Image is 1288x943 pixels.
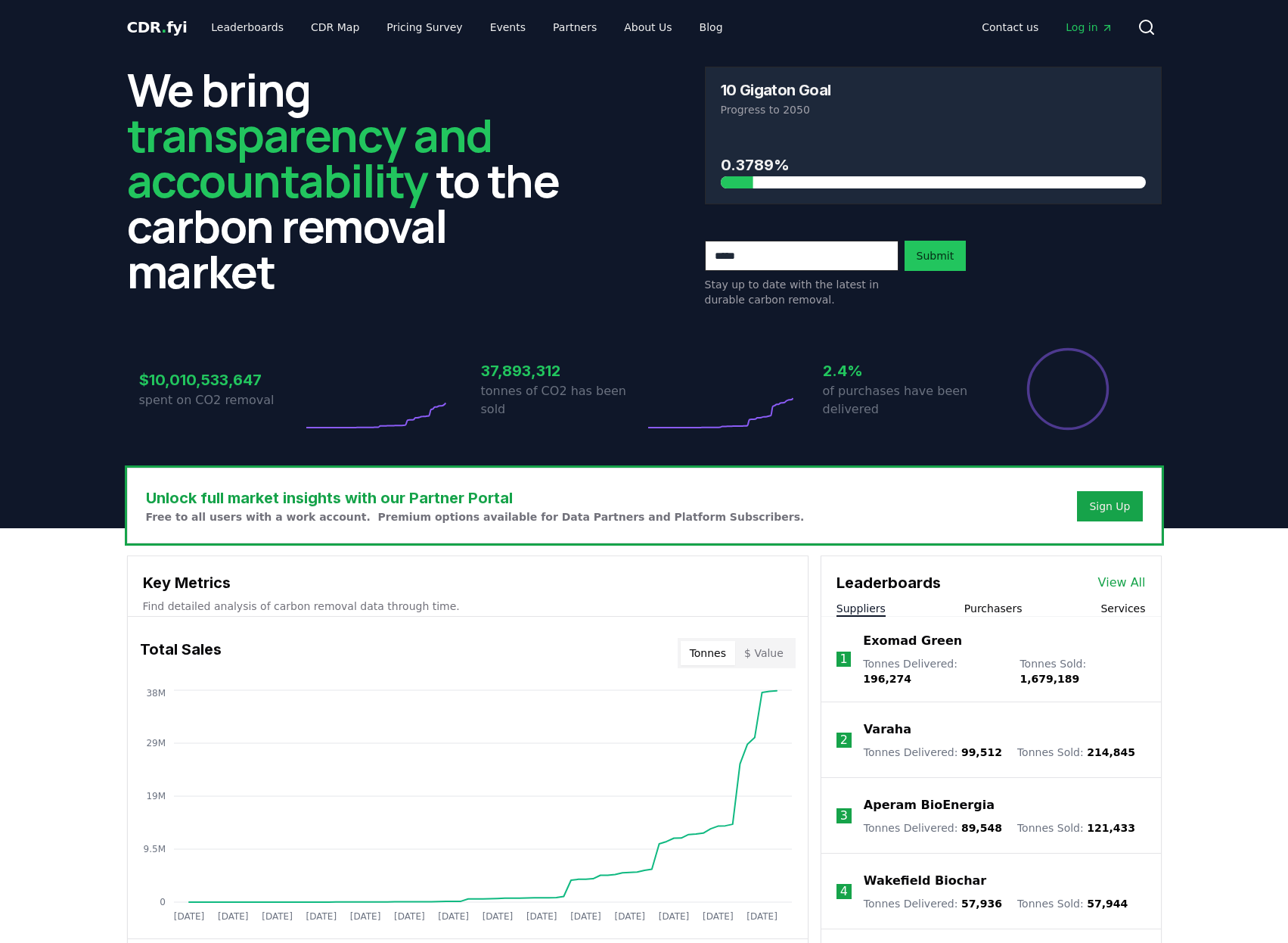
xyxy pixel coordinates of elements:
[1066,20,1113,35] span: Log in
[961,898,1002,910] span: 57,936
[570,911,601,922] tspan: [DATE]
[746,911,777,922] tspan: [DATE]
[478,14,538,41] a: Events
[863,656,1004,686] p: Tonnes Delivered :
[961,822,1002,834] span: 89,548
[721,82,831,98] h3: 10 Gigaton Goal
[1087,746,1135,758] span: 214,845
[1077,491,1142,521] button: Sign Up
[964,601,1023,616] button: Purchasers
[173,911,204,922] tspan: [DATE]
[139,369,303,391] h3: $10,010,533,647
[1098,574,1146,592] a: View All
[199,14,296,41] a: Leaderboards
[1087,898,1128,910] span: 57,944
[961,746,1002,758] span: 99,512
[1100,601,1145,616] button: Services
[299,14,371,41] a: CDR Map
[127,67,584,294] h2: We bring to the carbon removal market
[199,14,734,41] nav: Main
[1054,14,1125,41] a: Log in
[394,911,425,922] tspan: [DATE]
[374,14,474,41] a: Pricing Survey
[836,601,886,616] button: Suppliers
[970,14,1125,41] nav: Main
[905,241,967,271] button: Submit
[864,796,995,814] a: Aperam BioEnergia
[146,688,166,699] tspan: 38M
[127,18,188,36] span: CDR fyi
[482,911,513,922] tspan: [DATE]
[349,911,380,922] tspan: [DATE]
[160,897,166,907] tspan: 0
[864,820,1002,836] p: Tonnes Delivered :
[823,359,986,382] h3: 2.4%
[703,911,734,922] tspan: [DATE]
[1017,745,1135,760] p: Tonnes Sold :
[612,14,684,41] a: About Us
[143,571,793,594] h3: Key Metrics
[1089,499,1130,514] a: Sign Up
[864,896,1002,911] p: Tonnes Delivered :
[140,638,222,668] h3: Total Sales
[306,911,337,922] tspan: [DATE]
[836,571,941,594] h3: Leaderboards
[1026,347,1110,431] div: Percentage of sales delivered
[481,382,644,419] p: tonnes of CO2 has been sold
[687,14,735,41] a: Blog
[1020,673,1079,685] span: 1,679,189
[262,911,293,922] tspan: [DATE]
[438,911,469,922] tspan: [DATE]
[863,673,911,685] span: 196,274
[705,277,898,307] p: Stay up to date with the latest in durable carbon removal.
[1087,822,1135,834] span: 121,433
[127,104,492,211] span: transparency and accountability
[146,487,805,509] h3: Unlock full market insights with our Partner Portal
[840,650,847,668] p: 1
[217,911,248,922] tspan: [DATE]
[970,14,1051,41] a: Contact us
[127,17,188,38] a: CDR.fyi
[823,382,986,419] p: of purchases have been delivered
[864,720,911,739] a: Varaha
[614,911,645,922] tspan: [DATE]
[139,391,303,409] p: spent on CO2 removal
[1017,820,1135,836] p: Tonnes Sold :
[526,911,557,922] tspan: [DATE]
[143,844,165,854] tspan: 9.5M
[481,359,644,382] h3: 37,893,312
[1017,896,1128,911] p: Tonnes Sold :
[735,641,793,665] button: $ Value
[146,509,805,524] p: Free to all users with a work account. Premium options available for Data Partners and Platform S...
[146,738,166,748] tspan: 29M
[863,632,962,650] a: Exomad Green
[864,745,1002,760] p: Tonnes Delivered :
[840,882,848,901] p: 4
[143,599,793,614] p: Find detailed analysis of carbon removal data through time.
[864,872,986,890] a: Wakefield Biochar
[721,154,1146,176] h3: 0.3789%
[721,102,1146,117] p: Progress to 2050
[840,731,848,749] p: 2
[161,18,166,36] span: .
[541,14,609,41] a: Partners
[840,807,848,825] p: 3
[1020,656,1145,686] p: Tonnes Sold :
[146,791,166,801] tspan: 19M
[681,641,735,665] button: Tonnes
[658,911,689,922] tspan: [DATE]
